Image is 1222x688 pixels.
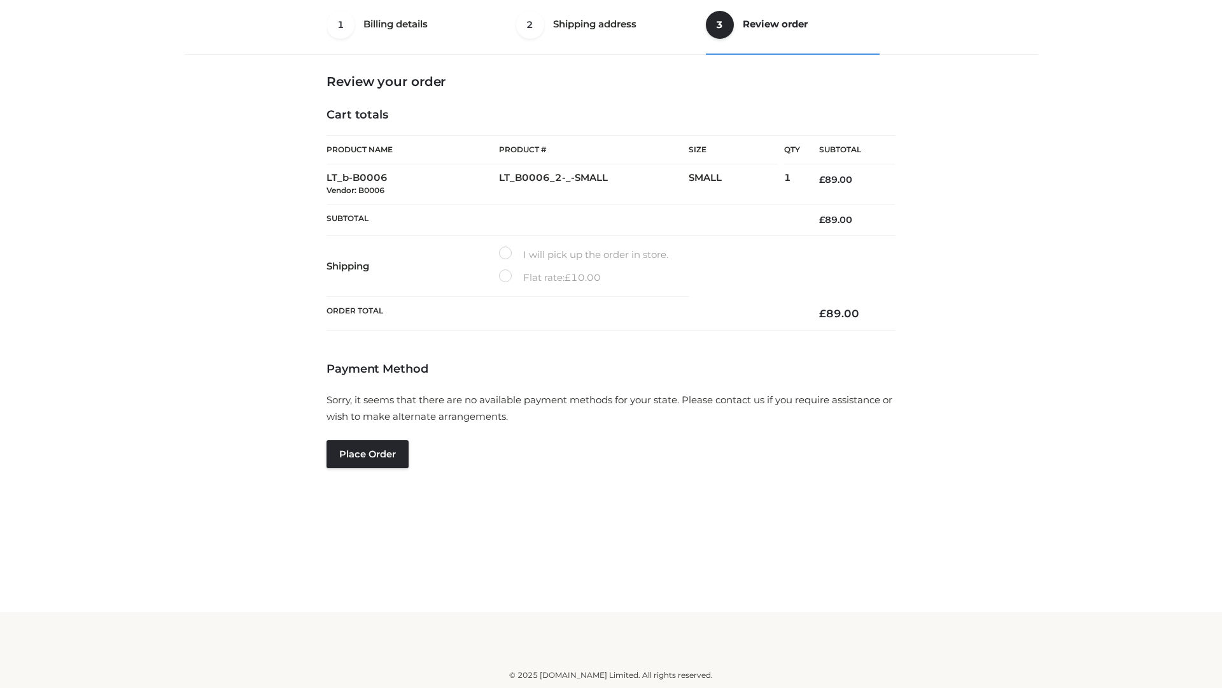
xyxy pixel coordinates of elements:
h4: Payment Method [327,362,895,376]
th: Order Total [327,297,800,331]
label: Flat rate: [499,269,601,286]
h3: Review your order [327,74,895,89]
label: I will pick up the order in store. [499,247,668,263]
td: 1 [784,164,800,204]
th: Subtotal [800,136,895,164]
span: £ [819,214,825,226]
th: Product # [499,135,689,164]
span: £ [565,271,571,283]
td: SMALL [689,164,784,204]
div: © 2025 [DOMAIN_NAME] Limited. All rights reserved. [189,669,1033,682]
td: LT_b-B0006 [327,164,499,204]
th: Product Name [327,135,499,164]
span: £ [819,174,825,185]
bdi: 89.00 [819,307,859,320]
span: £ [819,307,826,320]
th: Subtotal [327,204,800,235]
h4: Cart totals [327,108,895,122]
th: Shipping [327,236,499,297]
small: Vendor: B0006 [327,185,384,195]
th: Qty [784,135,800,164]
td: LT_B0006_2-_-SMALL [499,164,689,204]
button: Place order [327,440,409,468]
bdi: 89.00 [819,214,852,226]
bdi: 89.00 [819,174,852,185]
bdi: 10.00 [565,271,601,283]
span: Sorry, it seems that there are no available payment methods for your state. Please contact us if ... [327,394,892,422]
th: Size [689,136,778,164]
